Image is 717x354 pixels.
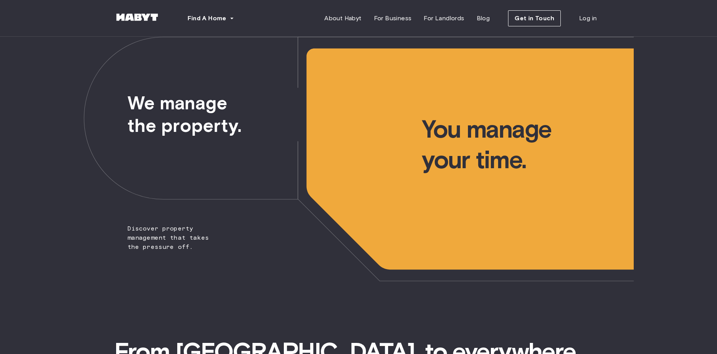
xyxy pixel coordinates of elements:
button: Get in Touch [508,10,561,26]
span: Blog [477,14,490,23]
span: Log in [579,14,597,23]
span: Find A Home [188,14,227,23]
span: Discover property management that takes the pressure off. [84,37,224,252]
a: About Habyt [318,11,367,26]
span: About Habyt [324,14,361,23]
button: Find A Home [181,11,240,26]
span: For Landlords [424,14,464,23]
span: For Business [374,14,412,23]
a: Blog [471,11,496,26]
span: Get in Touch [515,14,554,23]
img: we-make-moves-not-waiting-lists [84,37,634,281]
a: For Landlords [418,11,470,26]
a: Log in [573,11,603,26]
span: You manage your time. [422,37,633,175]
img: Habyt [114,13,160,21]
a: For Business [368,11,418,26]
